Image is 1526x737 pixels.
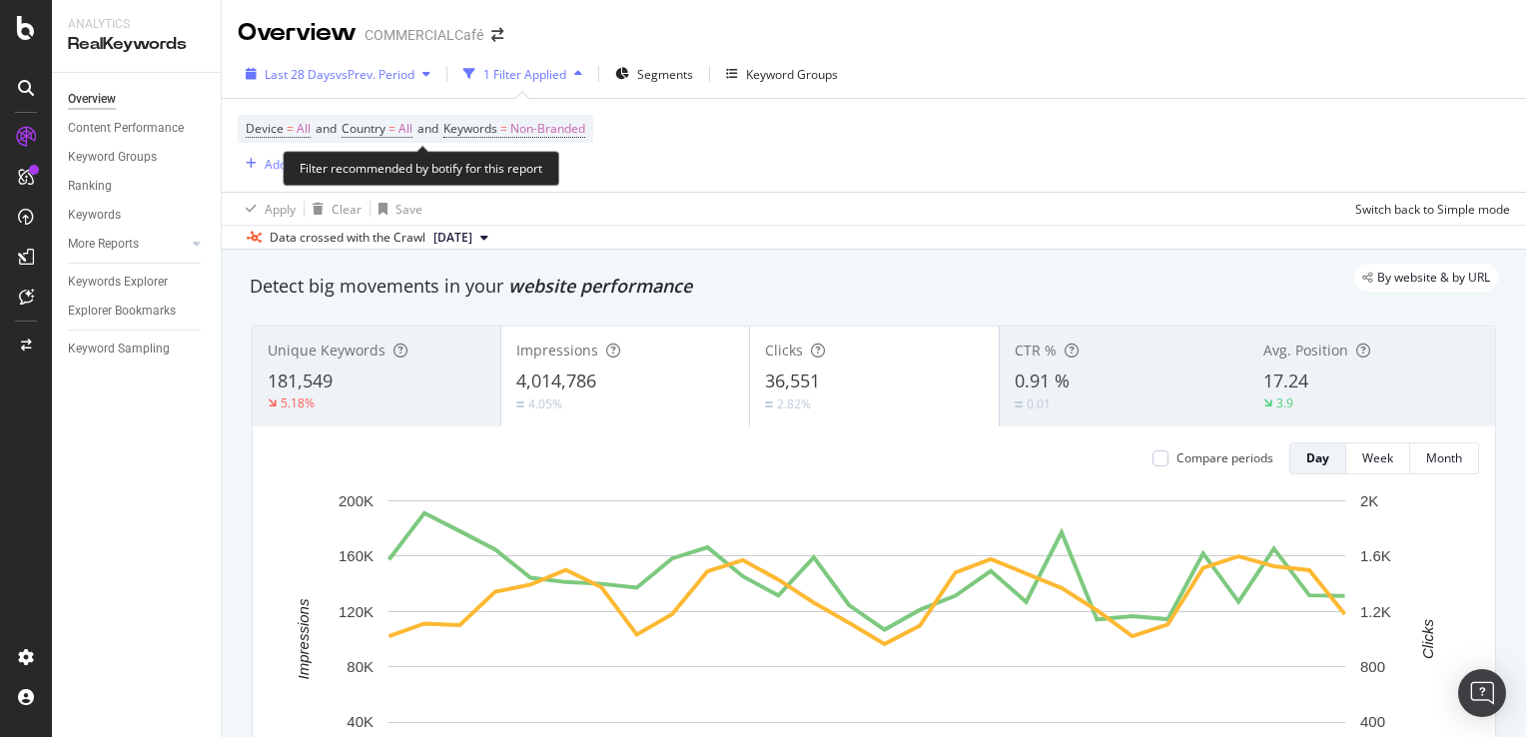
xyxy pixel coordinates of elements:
span: Keywords [443,120,497,137]
button: Keyword Groups [718,58,846,90]
a: Keywords [68,205,207,226]
span: Segments [637,66,693,83]
span: 4,014,786 [516,368,596,392]
div: 0.01 [1027,395,1051,412]
span: CTR % [1015,341,1057,360]
a: Keyword Sampling [68,339,207,360]
text: 1.2K [1360,603,1391,620]
button: Month [1410,442,1479,474]
img: Equal [516,401,524,407]
text: 1.6K [1360,547,1391,564]
span: vs Prev. Period [336,66,414,83]
span: 36,551 [765,368,820,392]
button: Save [371,193,422,225]
div: Add Filter [265,156,318,173]
text: Clicks [1419,618,1436,658]
button: Segments [607,58,701,90]
div: 1 Filter Applied [483,66,566,83]
button: Week [1346,442,1410,474]
div: 5.18% [281,394,315,411]
img: Equal [765,401,773,407]
button: Switch back to Simple mode [1347,193,1510,225]
span: Last 28 Days [265,66,336,83]
div: Overview [238,16,357,50]
div: COMMERCIALCafé [365,25,483,45]
div: legacy label [1354,264,1498,292]
span: Device [246,120,284,137]
div: RealKeywords [68,33,205,56]
div: Filter recommended by botify for this report [283,151,559,186]
button: 1 Filter Applied [455,58,590,90]
div: Day [1306,449,1329,466]
div: Month [1426,449,1462,466]
span: By website & by URL [1377,272,1490,284]
text: 2K [1360,492,1378,509]
span: = [388,120,395,137]
text: 800 [1360,658,1385,675]
span: All [398,115,412,143]
span: 2025 Sep. 9th [433,229,472,247]
a: Content Performance [68,118,207,139]
span: and [316,120,337,137]
div: Data crossed with the Crawl [270,229,425,247]
div: More Reports [68,234,139,255]
a: More Reports [68,234,187,255]
text: 120K [339,603,374,620]
div: Explorer Bookmarks [68,301,176,322]
text: 80K [347,658,374,675]
div: arrow-right-arrow-left [491,28,503,42]
span: Avg. Position [1263,341,1348,360]
div: Keyword Groups [68,147,157,168]
div: Clear [332,201,362,218]
span: Unique Keywords [268,341,385,360]
button: Apply [238,193,296,225]
a: Explorer Bookmarks [68,301,207,322]
span: Impressions [516,341,598,360]
span: and [417,120,438,137]
a: Overview [68,89,207,110]
a: Keywords Explorer [68,272,207,293]
span: Country [342,120,385,137]
span: 0.91 % [1015,368,1070,392]
button: Clear [305,193,362,225]
div: Analytics [68,16,205,33]
div: Switch back to Simple mode [1355,201,1510,218]
span: All [297,115,311,143]
span: = [500,120,507,137]
span: Non-Branded [510,115,585,143]
div: Keyword Sampling [68,339,170,360]
div: 3.9 [1276,394,1293,411]
div: Keyword Groups [746,66,838,83]
button: [DATE] [425,226,496,250]
div: Ranking [68,176,112,197]
span: 17.24 [1263,368,1308,392]
text: 160K [339,547,374,564]
div: 4.05% [528,395,562,412]
div: Apply [265,201,296,218]
button: Day [1289,442,1346,474]
text: 400 [1360,713,1385,730]
img: Equal [1015,401,1023,407]
button: Add Filter [238,152,318,176]
div: Content Performance [68,118,184,139]
span: Clicks [765,341,803,360]
span: = [287,120,294,137]
span: 181,549 [268,368,333,392]
a: Ranking [68,176,207,197]
text: Impressions [295,598,312,679]
text: 40K [347,713,374,730]
div: Open Intercom Messenger [1458,669,1506,717]
a: Keyword Groups [68,147,207,168]
div: Keywords [68,205,121,226]
text: 200K [339,492,374,509]
div: Keywords Explorer [68,272,168,293]
button: Last 28 DaysvsPrev. Period [238,58,438,90]
div: Compare periods [1176,449,1273,466]
div: 2.82% [777,395,811,412]
div: Week [1362,449,1393,466]
div: Save [395,201,422,218]
div: Overview [68,89,116,110]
